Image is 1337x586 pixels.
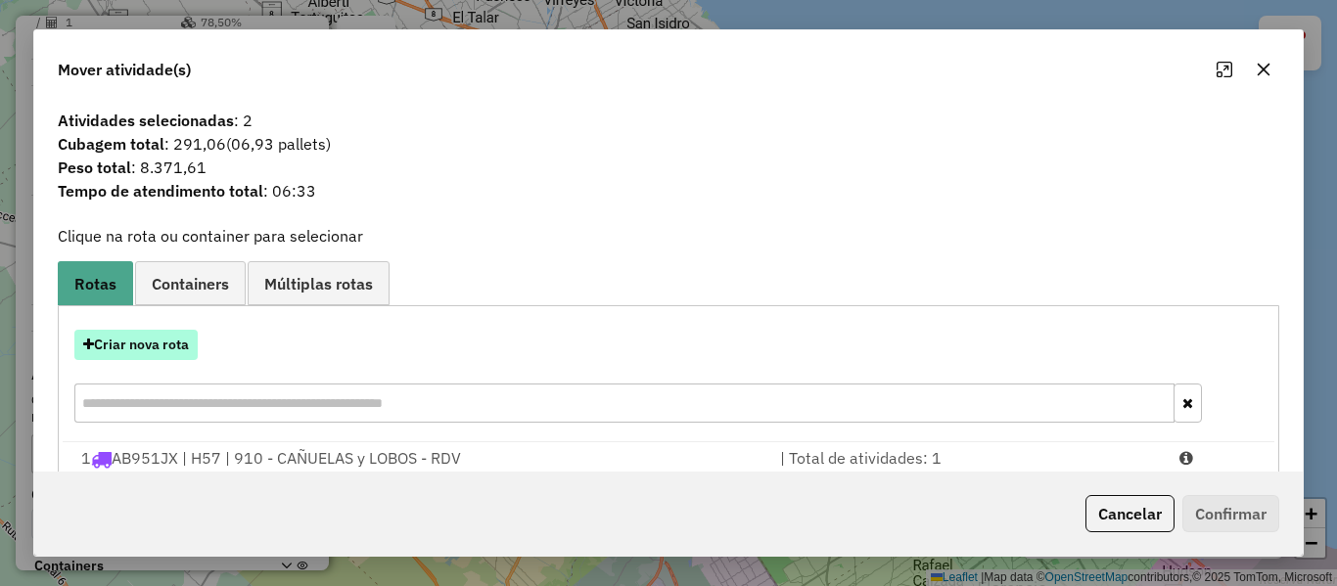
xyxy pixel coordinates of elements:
span: : 2 [46,109,1291,132]
i: Porcentagens após mover as atividades: Cubagem: 72,75% Peso: 76,69% [1179,450,1193,466]
button: Cancelar [1085,495,1175,532]
span: : 8.371,61 [46,156,1291,179]
span: Múltiplas rotas [264,276,373,292]
div: | | Peso disponível: 12.155,23 [768,470,1168,517]
strong: Atividades selecionadas [58,111,234,130]
strong: Cubagem total [58,134,164,154]
span: AB951JX | H57 | 910 - CAÑUELAS y LOBOS - RDV [112,448,461,468]
span: Rotas [74,276,116,292]
div: | Total de atividades: 1 [768,446,1168,470]
button: Maximize [1209,54,1240,85]
strong: Tempo de atendimento total [58,181,263,201]
button: Criar nova rota [74,330,198,360]
strong: Peso total [58,158,131,177]
div: 1 [69,446,768,470]
div: Cubagem disponível: 451,29 [69,470,768,517]
span: (06,93 pallets) [226,134,331,154]
span: : 291,06 [46,132,1291,156]
label: Clique na rota ou container para selecionar [58,224,363,248]
span: Mover atividade(s) [58,58,191,81]
span: : 06:33 [46,179,1291,203]
span: Containers [152,276,229,292]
